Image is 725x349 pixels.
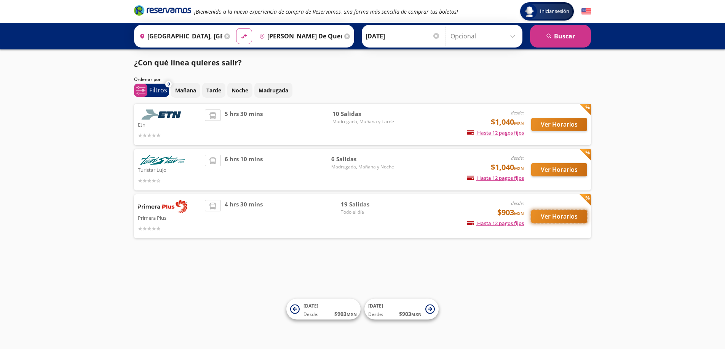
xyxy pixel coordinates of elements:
[303,303,318,309] span: [DATE]
[537,8,572,15] span: Iniciar sesión
[138,200,187,213] img: Primera Plus
[531,163,587,176] button: Ver Horarios
[514,165,524,171] small: MXN
[511,109,524,116] em: desde:
[303,311,318,318] span: Desde:
[467,129,524,136] span: Hasta 12 pagos fijos
[341,200,394,209] span: 19 Salidas
[368,311,383,318] span: Desde:
[341,209,394,216] span: Todo el día
[368,303,383,309] span: [DATE]
[194,8,458,15] em: ¡Bienvenido a la nueva experiencia de compra de Reservamos, una forma más sencilla de comprar tus...
[225,200,263,233] span: 4 hrs 30 mins
[259,86,288,94] p: Madrugada
[511,200,524,206] em: desde:
[331,155,394,163] span: 6 Salidas
[331,163,394,170] span: Madrugada, Mañana y Noche
[225,155,263,185] span: 6 hrs 10 mins
[581,7,591,16] button: English
[286,299,361,320] button: [DATE]Desde:$903MXN
[531,118,587,131] button: Ver Horarios
[136,27,222,46] input: Buscar Origen
[347,311,357,317] small: MXN
[134,57,242,68] p: ¿Con qué línea quieres salir?
[138,165,201,174] p: Turistar Lujo
[175,86,196,94] p: Mañana
[511,155,524,161] em: desde:
[171,83,200,98] button: Mañana
[254,83,292,98] button: Madrugada
[450,27,519,46] input: Opcional
[530,25,591,48] button: Buscar
[225,109,263,140] span: 5 hrs 30 mins
[399,310,422,318] span: $ 903
[232,86,248,94] p: Noche
[134,76,161,83] p: Ordenar por
[411,311,422,317] small: MXN
[467,220,524,227] span: Hasta 12 pagos fijos
[467,174,524,181] span: Hasta 12 pagos fijos
[497,207,524,218] span: $903
[134,84,169,97] button: 0Filtros
[202,83,225,98] button: Tarde
[134,5,191,16] i: Brand Logo
[138,213,201,222] p: Primera Plus
[149,86,167,95] p: Filtros
[134,5,191,18] a: Brand Logo
[227,83,252,98] button: Noche
[491,162,524,173] span: $1,040
[531,210,587,223] button: Ver Horarios
[364,299,439,320] button: [DATE]Desde:$903MXN
[514,211,524,216] small: MXN
[514,120,524,126] small: MXN
[491,116,524,128] span: $1,040
[366,27,440,46] input: Elegir Fecha
[138,109,187,120] img: Etn
[138,120,201,129] p: Etn
[256,27,342,46] input: Buscar Destino
[332,118,394,125] span: Madrugada, Mañana y Tarde
[334,310,357,318] span: $ 903
[332,109,394,118] span: 10 Salidas
[206,86,221,94] p: Tarde
[168,81,170,87] span: 0
[138,155,187,165] img: Turistar Lujo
